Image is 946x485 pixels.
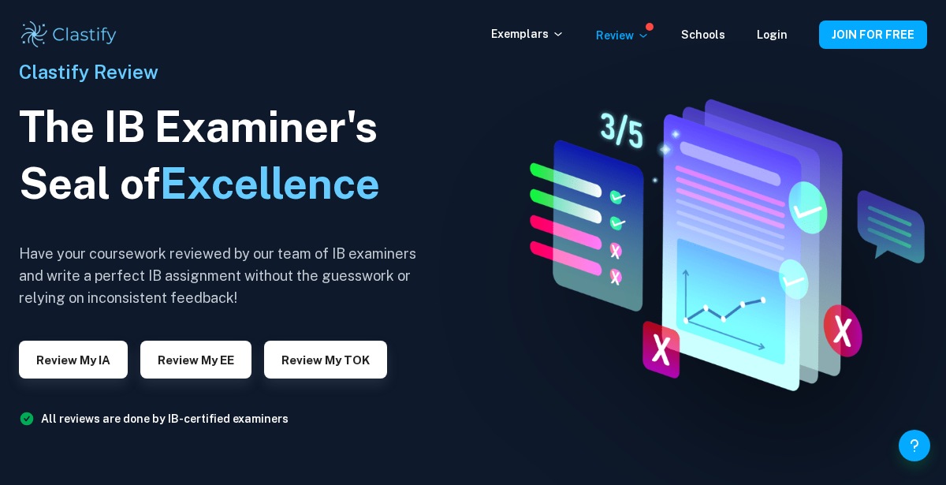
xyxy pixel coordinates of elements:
a: Schools [681,28,725,41]
img: Clastify logo [19,19,119,50]
button: Help and Feedback [899,430,930,461]
button: Review my TOK [264,341,387,379]
h6: Clastify Review [19,58,429,86]
button: JOIN FOR FREE [819,21,927,49]
p: Exemplars [491,25,564,43]
a: Login [757,28,788,41]
button: Review my EE [140,341,251,379]
img: IA Review hero [492,86,946,399]
span: Excellence [160,159,380,208]
h6: Have your coursework reviewed by our team of IB examiners and write a perfect IB assignment witho... [19,243,429,309]
p: Review [596,27,650,44]
h1: The IB Examiner's Seal of [19,99,429,212]
a: All reviews are done by IB-certified examiners [41,412,289,425]
button: Review my IA [19,341,128,379]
